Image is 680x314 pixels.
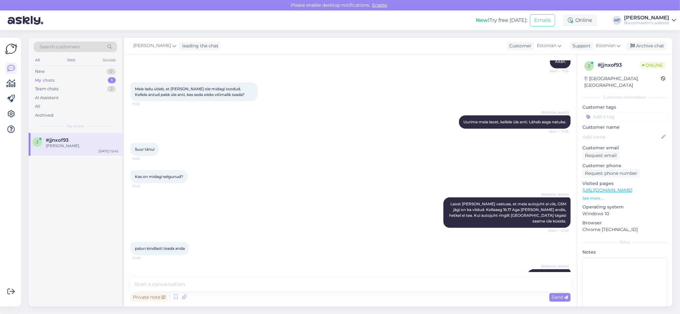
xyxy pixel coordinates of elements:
[588,64,590,68] span: j
[596,42,615,49] span: Estonian
[133,42,171,49] span: [PERSON_NAME]
[584,75,661,89] div: [GEOGRAPHIC_DATA], [GEOGRAPHIC_DATA]
[135,147,155,152] span: Suur tänu!
[598,61,640,69] div: # jjnxof93
[35,112,53,119] div: Archived
[552,294,568,300] span: Send
[582,169,640,178] div: Request phone number
[107,86,116,92] div: 2
[582,187,632,193] a: [URL][DOMAIN_NAME]
[46,137,69,143] span: #jjnxof93
[541,110,569,115] span: [PERSON_NAME]
[132,184,156,188] span: 12:42
[476,17,527,24] div: Try free [DATE]:
[463,119,566,124] span: Uurime meie laost, kellele üle anti. Läheb aega natuke.
[135,86,245,97] span: Meie ladu ütleb, et [PERSON_NAME] ole midagi toodud. Kellele antud pakk üle anti, kas seda oleks ...
[545,69,569,73] span: Seen ✓ 11:01
[107,68,116,75] div: 0
[130,293,168,302] div: Private note
[35,77,55,84] div: My chats
[582,195,667,201] p: See more ...
[132,102,156,106] span: 11:05
[582,151,619,160] div: Request email
[34,56,41,64] div: All
[624,15,669,20] div: [PERSON_NAME]
[582,210,667,217] p: Windows 10
[371,2,389,8] span: Enable
[582,162,667,169] p: Customer phone
[582,124,667,131] p: Customer name
[582,104,667,111] p: Customer tags
[582,249,667,256] p: Notes
[582,239,667,245] div: Extra
[545,129,569,134] span: Seen ✓ 11:05
[135,174,183,179] span: Kas on midagi selgunud?
[555,59,566,64] span: Aitäh.
[35,103,40,110] div: All
[582,226,667,233] p: Chrome [TECHNICAL_ID]
[624,20,669,25] div: Büroomaailm's website
[640,62,665,69] span: Online
[613,16,621,25] div: MT
[35,95,59,101] div: AI Assistant
[180,43,219,49] div: leading the chat
[132,256,156,260] span: 12:46
[582,204,667,210] p: Operating system
[35,68,45,75] div: New
[39,44,80,50] span: Search customers
[582,112,667,121] input: Add a tag
[135,246,185,251] span: palun kindlasti teada anda
[67,123,84,129] span: My chats
[563,15,597,26] div: Online
[46,143,118,149] div: [PERSON_NAME].
[541,192,569,197] span: [PERSON_NAME]
[582,145,667,151] p: Customer email
[530,14,555,26] button: Emails
[108,77,116,84] div: 1
[541,264,569,269] span: [PERSON_NAME]
[507,43,531,49] div: Customer
[582,220,667,226] p: Browser
[66,56,77,64] div: Web
[582,94,667,100] div: Customer information
[5,43,17,55] img: Askly Logo
[582,180,667,187] p: Visited pages
[99,149,118,154] div: [DATE] 12:42
[476,17,489,23] b: New!
[537,42,556,49] span: Estonian
[449,201,567,223] span: Laost [PERSON_NAME] vastuse, et meie autojuht ei viis, GSM jägi on ka viidud. Kellaaeg 16.17 Aga ...
[35,86,59,92] div: Team chats
[36,140,38,144] span: j
[570,43,591,49] div: Support
[132,156,156,161] span: 11:05
[545,228,569,233] span: Seen ✓ 12:45
[583,133,660,140] input: Add name
[101,56,117,64] div: Socials
[624,15,676,25] a: [PERSON_NAME]Büroomaailm's website
[627,42,667,50] div: Archive chat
